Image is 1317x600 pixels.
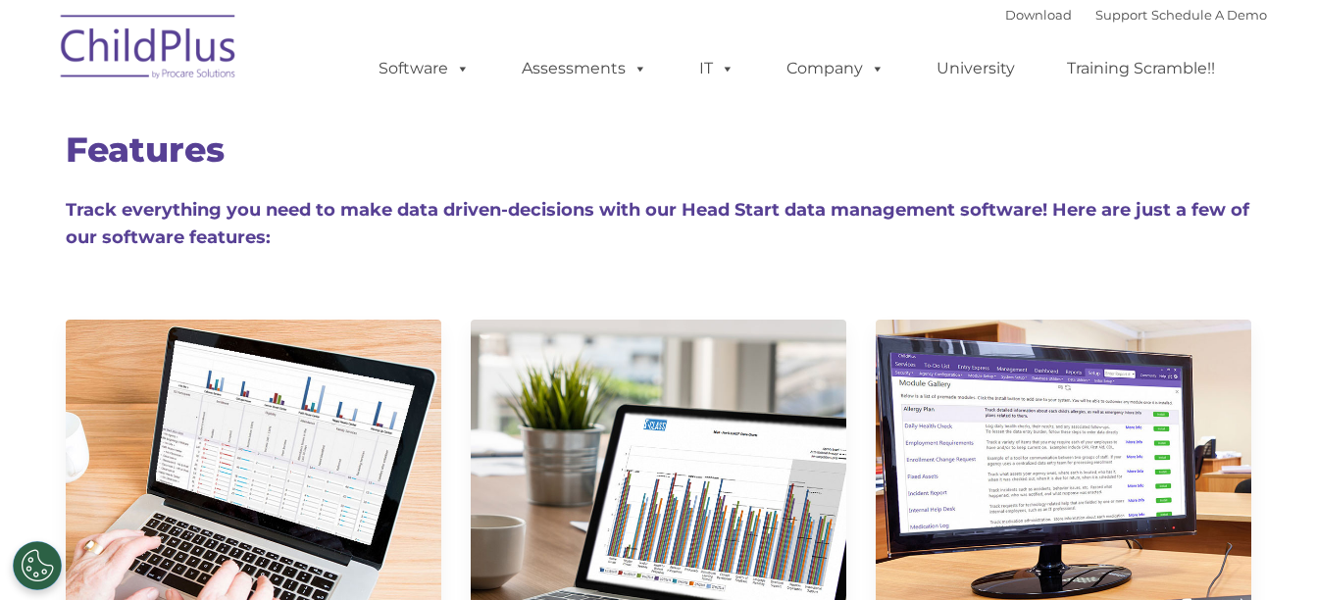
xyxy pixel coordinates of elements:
img: ChildPlus by Procare Solutions [51,1,247,99]
a: IT [680,49,754,88]
font: | [1005,7,1267,23]
a: Company [767,49,904,88]
a: Schedule A Demo [1151,7,1267,23]
span: Features [66,128,225,171]
button: Cookies Settings [13,541,62,590]
a: University [917,49,1035,88]
a: Support [1095,7,1147,23]
a: Assessments [502,49,667,88]
span: Track everything you need to make data driven-decisions with our Head Start data management softw... [66,199,1249,248]
a: Software [359,49,489,88]
a: Training Scramble!! [1047,49,1235,88]
a: Download [1005,7,1072,23]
